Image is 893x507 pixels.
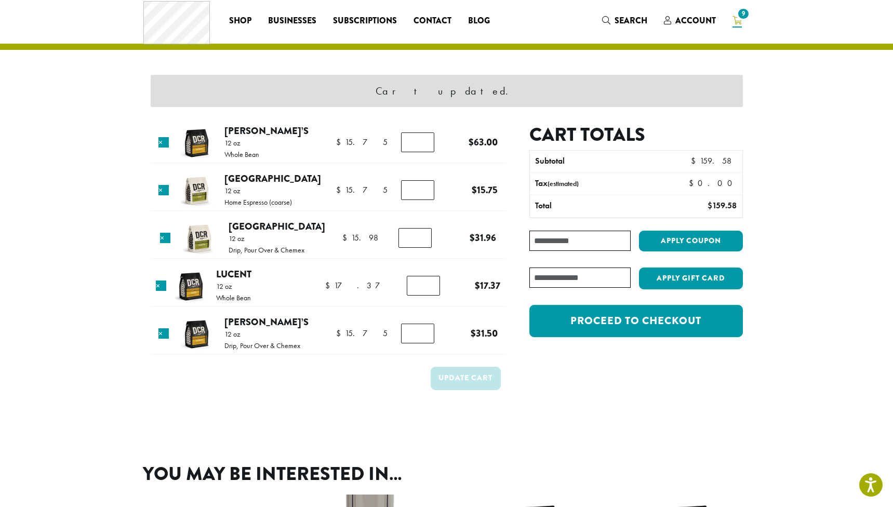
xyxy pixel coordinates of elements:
[229,15,251,28] span: Shop
[221,12,260,29] a: Shop
[224,330,300,338] p: 12 oz
[594,12,656,29] a: Search
[160,233,170,243] a: Remove this item
[471,326,476,340] span: $
[691,155,700,166] span: $
[333,15,397,28] span: Subscriptions
[216,294,251,301] p: Whole Bean
[475,278,500,292] bdi: 17.37
[342,232,351,243] span: $
[470,231,475,245] span: $
[174,270,208,303] img: Lucent
[401,324,434,343] input: Product quantity
[414,15,451,28] span: Contact
[530,151,657,172] th: Subtotal
[401,180,434,200] input: Product quantity
[151,75,743,107] div: Cart updated.
[342,232,383,243] bdi: 15.98
[158,185,169,195] a: Remove this item
[736,7,750,21] span: 9
[639,231,743,252] button: Apply coupon
[224,198,292,206] p: Home Espresso (coarse)
[471,326,498,340] bdi: 31.50
[475,278,480,292] span: $
[224,151,259,158] p: Whole Bean
[468,15,490,28] span: Blog
[224,342,300,349] p: Drip, Pour Over & Chemex
[224,139,259,146] p: 12 oz
[398,228,432,248] input: Product quantity
[156,281,166,291] a: Remove this item
[224,124,309,138] a: [PERSON_NAME]’s
[548,179,579,188] small: (estimated)
[158,328,169,339] a: Remove this item
[530,173,680,195] th: Tax
[180,317,214,351] img: Hannah's
[336,184,345,195] span: $
[470,231,496,245] bdi: 31.96
[229,235,304,242] p: 12 oz
[472,183,498,197] bdi: 15.75
[401,132,434,152] input: Product quantity
[182,222,216,256] img: Sumatra
[708,200,712,211] span: $
[472,183,477,197] span: $
[530,195,657,217] th: Total
[675,15,716,26] span: Account
[180,126,214,160] img: Hannah's
[336,137,345,148] span: $
[325,280,396,291] bdi: 17.37
[689,178,737,189] bdi: 0.00
[336,137,388,148] bdi: 15.75
[224,315,309,329] a: [PERSON_NAME]’s
[708,200,737,211] bdi: 159.58
[224,171,321,185] a: [GEOGRAPHIC_DATA]
[180,174,214,208] img: Peru
[224,187,292,194] p: 12 oz
[469,135,498,149] bdi: 63.00
[336,328,345,339] span: $
[268,15,316,28] span: Businesses
[529,124,742,146] h2: Cart totals
[325,280,334,291] span: $
[529,305,742,337] a: Proceed to checkout
[229,219,325,233] a: [GEOGRAPHIC_DATA]
[639,268,743,289] button: Apply Gift Card
[216,283,251,290] p: 12 oz
[336,328,388,339] bdi: 15.75
[229,246,304,253] p: Drip, Pour Over & Chemex
[689,178,698,189] span: $
[216,267,251,281] a: Lucent
[143,463,751,485] h2: You may be interested in…
[336,184,388,195] bdi: 15.75
[158,137,169,148] a: Remove this item
[469,135,474,149] span: $
[615,15,647,26] span: Search
[431,367,501,390] button: Update cart
[407,276,440,296] input: Product quantity
[691,155,737,166] bdi: 159.58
